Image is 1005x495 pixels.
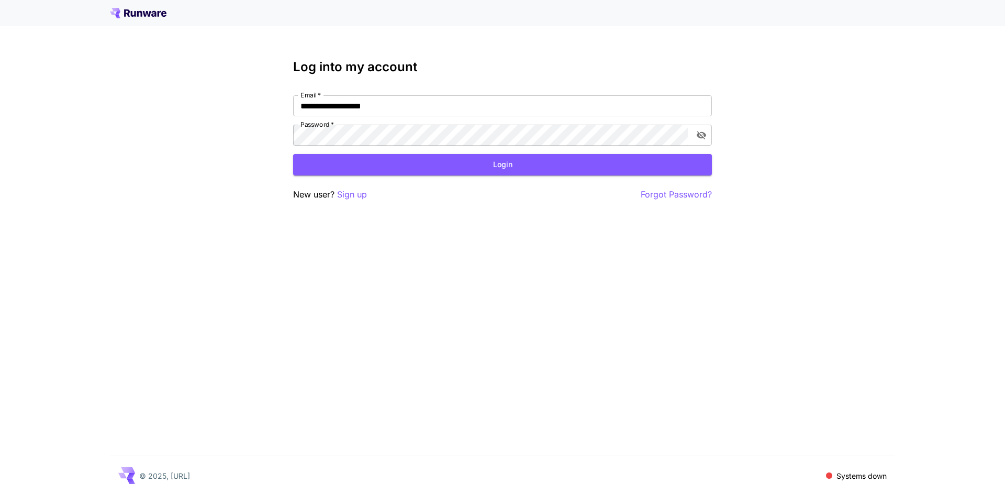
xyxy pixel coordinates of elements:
p: Systems down [836,470,887,481]
h3: Log into my account [293,60,712,74]
button: toggle password visibility [692,126,711,145]
button: Sign up [337,188,367,201]
label: Email [300,91,321,100]
p: © 2025, [URL] [139,470,190,481]
button: Login [293,154,712,175]
label: Password [300,120,334,129]
button: Forgot Password? [641,188,712,201]
p: New user? [293,188,367,201]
